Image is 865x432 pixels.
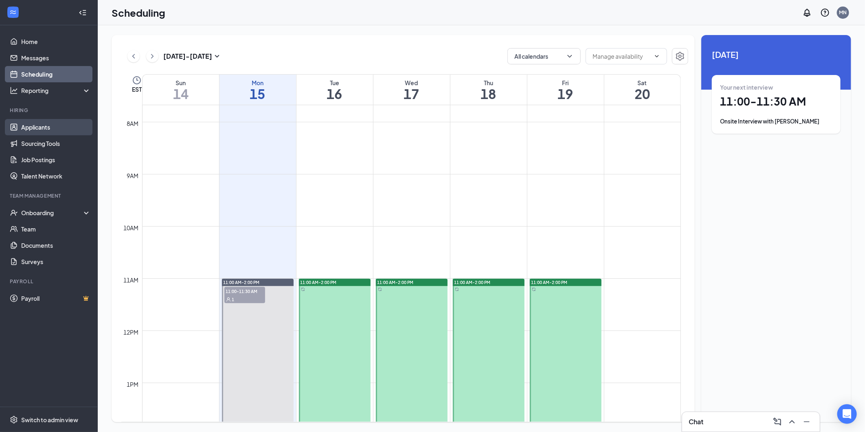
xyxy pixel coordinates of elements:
div: Team Management [10,192,89,199]
svg: ChevronDown [654,53,660,60]
div: Sat [604,79,681,87]
svg: WorkstreamLogo [9,8,17,16]
svg: Settings [10,416,18,424]
h1: Scheduling [112,6,165,20]
div: Payroll [10,278,89,285]
a: Talent Network [21,168,91,184]
div: Fri [527,79,604,87]
svg: User [226,297,231,302]
svg: SmallChevronDown [212,51,222,61]
h1: 11:00 - 11:30 AM [720,95,832,108]
h1: 18 [450,87,527,101]
svg: Notifications [802,8,812,18]
a: Messages [21,50,91,66]
a: September 17, 2025 [373,75,450,105]
div: Sun [143,79,219,87]
a: Surveys [21,253,91,270]
div: Mon [220,79,296,87]
div: 8am [125,119,141,128]
svg: Sync [301,287,305,291]
span: [DATE] [712,48,841,61]
button: ComposeMessage [771,415,784,428]
svg: QuestionInfo [820,8,830,18]
div: MN [839,9,847,16]
a: Home [21,33,91,50]
a: Scheduling [21,66,91,82]
h3: [DATE] - [DATE] [163,52,212,61]
div: Your next interview [720,83,832,91]
div: Wed [373,79,450,87]
div: Tue [296,79,373,87]
a: September 20, 2025 [604,75,681,105]
svg: Sync [378,287,382,291]
div: 12pm [122,328,141,337]
a: September 19, 2025 [527,75,604,105]
a: Sourcing Tools [21,135,91,152]
span: 11:00 AM-2:00 PM [454,280,491,285]
button: ChevronRight [146,50,158,62]
a: Job Postings [21,152,91,168]
input: Manage availability [593,52,650,61]
h1: 20 [604,87,681,101]
h1: 16 [296,87,373,101]
span: 11:00 AM-2:00 PM [378,280,414,285]
svg: Collapse [79,9,87,17]
svg: ChevronDown [566,52,574,60]
a: PayrollCrown [21,290,91,306]
div: Reporting [21,86,91,95]
svg: ComposeMessage [773,417,782,427]
span: 11:00 AM-2:00 PM [301,280,337,285]
svg: ChevronRight [148,51,156,61]
svg: Settings [675,51,685,61]
span: 11:00 AM-2:00 PM [531,280,568,285]
span: EST [132,85,142,93]
button: Minimize [800,415,813,428]
svg: ChevronUp [787,417,797,427]
div: 11am [122,276,141,284]
button: All calendarsChevronDown [507,48,581,64]
button: ChevronLeft [127,50,140,62]
div: Open Intercom Messenger [837,404,857,424]
div: 1pm [125,380,141,389]
a: Documents [21,237,91,253]
h1: 17 [373,87,450,101]
div: Onboarding [21,209,84,217]
button: Settings [672,48,688,64]
div: Thu [450,79,527,87]
h1: 15 [220,87,296,101]
h1: 14 [143,87,219,101]
svg: Minimize [802,417,812,427]
a: September 16, 2025 [296,75,373,105]
svg: Analysis [10,86,18,95]
svg: Sync [532,287,536,291]
div: 9am [125,171,141,180]
div: Hiring [10,107,89,114]
div: Switch to admin view [21,416,78,424]
span: 11:00-11:30 AM [224,287,265,295]
div: 10am [122,223,141,232]
a: Applicants [21,119,91,135]
svg: Sync [455,287,459,291]
svg: ChevronLeft [130,51,138,61]
a: Team [21,221,91,237]
button: ChevronUp [786,415,799,428]
a: September 14, 2025 [143,75,219,105]
svg: UserCheck [10,209,18,217]
a: September 18, 2025 [450,75,527,105]
svg: Clock [132,75,142,85]
span: 11:00 AM-2:00 PM [224,280,260,285]
a: September 15, 2025 [220,75,296,105]
h3: Chat [689,417,703,426]
span: 1 [232,297,235,302]
div: Onsite Interview with [PERSON_NAME] [720,117,832,126]
h1: 19 [527,87,604,101]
